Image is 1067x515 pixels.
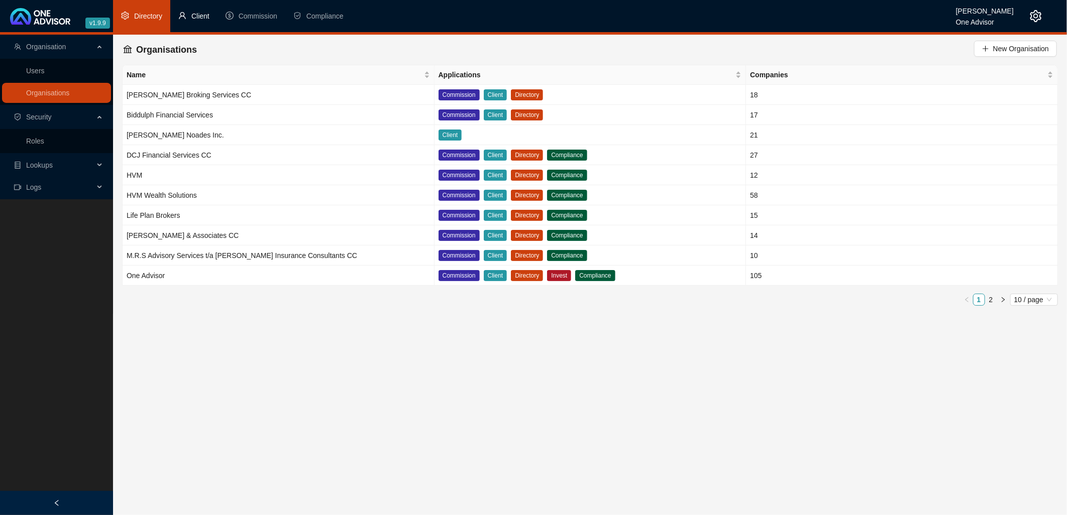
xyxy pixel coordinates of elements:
span: Directory [511,270,543,281]
a: Roles [26,137,44,145]
span: Compliance [547,190,587,201]
span: safety [293,12,301,20]
span: Client [484,89,507,100]
span: Commission [439,190,480,201]
button: New Organisation [974,41,1057,57]
button: right [997,294,1009,306]
span: Commission [439,230,480,241]
td: [PERSON_NAME] Noades Inc. [123,125,435,145]
span: Compliance [547,230,587,241]
th: Companies [746,65,1058,85]
span: Compliance [547,210,587,221]
span: New Organisation [993,43,1049,54]
span: Directory [511,230,543,241]
span: right [1000,297,1006,303]
td: Life Plan Brokers [123,205,435,225]
span: Commission [239,12,277,20]
span: user [178,12,186,20]
span: Client [484,150,507,161]
div: [PERSON_NAME] [956,3,1014,14]
span: Directory [511,190,543,201]
span: left [53,499,60,506]
span: Client [484,109,507,120]
span: Commission [439,150,480,161]
span: Commission [439,270,480,281]
span: Commission [439,89,480,100]
span: Commission [439,170,480,181]
span: Directory [511,109,543,120]
th: Name [123,65,435,85]
span: setting [1030,10,1042,22]
td: 14 [746,225,1058,245]
span: Compliance [547,170,587,181]
span: Client [484,170,507,181]
span: Directory [134,12,162,20]
span: safety-certificate [14,113,21,120]
span: Commission [439,210,480,221]
span: Security [26,113,52,121]
span: Client [484,250,507,261]
span: Organisation [26,43,66,51]
span: Compliance [575,270,615,281]
td: 18 [746,85,1058,105]
span: v1.9.9 [85,18,110,29]
span: Compliance [547,250,587,261]
li: Previous Page [961,294,973,306]
span: 10 / page [1014,294,1054,305]
th: Applications [435,65,746,85]
span: Directory [511,210,543,221]
span: Name [127,69,422,80]
span: Compliance [547,150,587,161]
td: 10 [746,245,1058,266]
span: Commission [439,109,480,120]
li: 1 [973,294,985,306]
span: Companies [750,69,1045,80]
span: left [964,297,970,303]
span: Invest [547,270,571,281]
span: plus [982,45,989,52]
td: 58 [746,185,1058,205]
span: video-camera [14,184,21,191]
td: HVM [123,165,435,185]
span: dollar [226,12,234,20]
span: Client [484,210,507,221]
span: setting [121,12,129,20]
span: database [14,162,21,169]
td: 105 [746,266,1058,286]
span: Directory [511,89,543,100]
td: 27 [746,145,1058,165]
span: Client [484,190,507,201]
span: Commission [439,250,480,261]
td: Biddulph Financial Services [123,105,435,125]
li: Next Page [997,294,1009,306]
td: 12 [746,165,1058,185]
span: Applications [439,69,734,80]
span: Client [191,12,209,20]
td: One Advisor [123,266,435,286]
span: bank [123,45,132,54]
span: Lookups [26,161,53,169]
div: Page Size [1010,294,1058,306]
a: Organisations [26,89,69,97]
div: One Advisor [956,14,1014,25]
a: 1 [974,294,985,305]
td: M.R.S Advisory Services t/a [PERSON_NAME] Insurance Consultants CC [123,245,435,266]
button: left [961,294,973,306]
td: [PERSON_NAME] & Associates CC [123,225,435,245]
td: [PERSON_NAME] Broking Services CC [123,85,435,105]
td: 21 [746,125,1058,145]
span: Logs [26,183,41,191]
td: HVM Wealth Solutions [123,185,435,205]
span: Client [439,130,462,141]
span: team [14,43,21,50]
span: Directory [511,150,543,161]
td: 17 [746,105,1058,125]
span: Client [484,270,507,281]
span: Client [484,230,507,241]
img: 2df55531c6924b55f21c4cf5d4484680-logo-light.svg [10,8,70,25]
td: 15 [746,205,1058,225]
span: Organisations [136,45,197,55]
a: Users [26,67,45,75]
span: Directory [511,170,543,181]
span: Compliance [306,12,344,20]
